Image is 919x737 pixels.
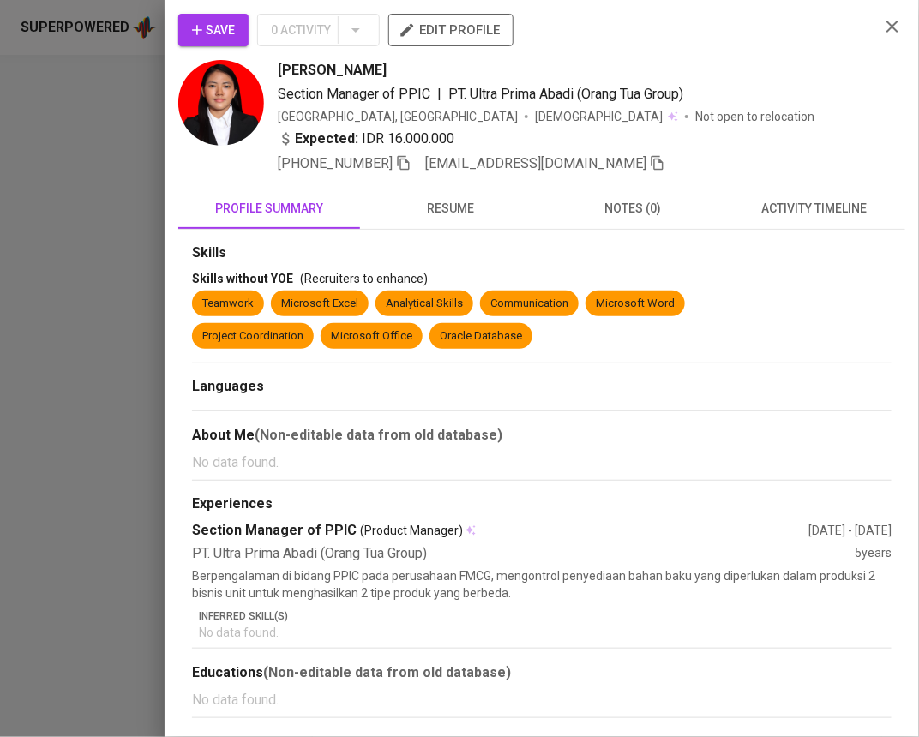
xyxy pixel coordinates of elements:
[437,84,441,105] span: |
[202,296,254,312] div: Teamwork
[278,86,430,102] span: Section Manager of PPIC
[490,296,568,312] div: Communication
[552,198,713,219] span: notes (0)
[295,129,358,149] b: Expected:
[300,272,428,285] span: (Recruiters to enhance)
[386,296,463,312] div: Analytical Skills
[448,86,683,102] span: PT. Ultra Prima Abadi (Orang Tua Group)
[192,20,235,41] span: Save
[596,296,675,312] div: Microsoft Word
[192,567,892,602] p: Berpengalaman di bidang PPIC pada perusahaan FMCG, mengontrol penyediaan bahan baku yang diperluk...
[695,108,814,125] p: Not open to relocation
[192,272,293,285] span: Skills without YOE
[263,664,511,680] b: (Non-editable data from old database)
[360,522,463,539] span: (Product Manager)
[192,521,808,541] div: Section Manager of PPIC
[331,328,412,345] div: Microsoft Office
[192,662,892,683] div: Educations
[278,108,518,125] div: [GEOGRAPHIC_DATA], [GEOGRAPHIC_DATA]
[734,198,895,219] span: activity timeline
[278,129,454,149] div: IDR 16.000.000
[192,544,855,564] div: PT. Ultra Prima Abadi (Orang Tua Group)
[370,198,532,219] span: resume
[178,60,264,146] img: 62d54e60-3046-4bb2-94ed-9ffb8c84517d.jpg
[199,624,892,641] p: No data found.
[402,19,500,41] span: edit profile
[192,425,892,446] div: About Me
[199,608,892,624] p: Inferred Skill(s)
[189,198,350,219] span: profile summary
[192,690,892,710] p: No data found.
[388,14,514,46] button: edit profile
[535,108,665,125] span: [DEMOGRAPHIC_DATA]
[808,522,892,539] div: [DATE] - [DATE]
[855,544,892,564] div: 5 years
[192,494,892,514] div: Experiences
[192,377,892,397] div: Languages
[192,243,892,263] div: Skills
[255,427,502,443] b: (Non-editable data from old database)
[192,452,892,473] p: No data found.
[278,60,387,81] span: [PERSON_NAME]
[440,328,522,345] div: Oracle Database
[281,296,358,312] div: Microsoft Excel
[425,155,646,171] span: [EMAIL_ADDRESS][DOMAIN_NAME]
[202,328,303,345] div: Project Coordination
[388,22,514,36] a: edit profile
[178,14,249,46] button: Save
[278,155,393,171] span: [PHONE_NUMBER]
